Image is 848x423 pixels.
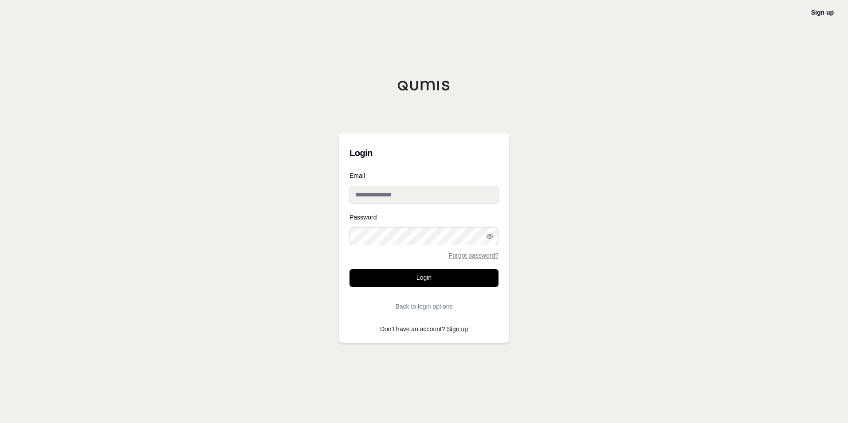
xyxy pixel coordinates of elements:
[349,172,499,179] label: Email
[349,326,499,332] p: Don't have an account?
[447,325,468,333] a: Sign up
[349,269,499,287] button: Login
[349,214,499,220] label: Password
[449,252,499,258] a: Forgot password?
[811,9,834,16] a: Sign up
[349,144,499,162] h3: Login
[397,80,451,91] img: Qumis
[349,298,499,315] button: Back to login options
